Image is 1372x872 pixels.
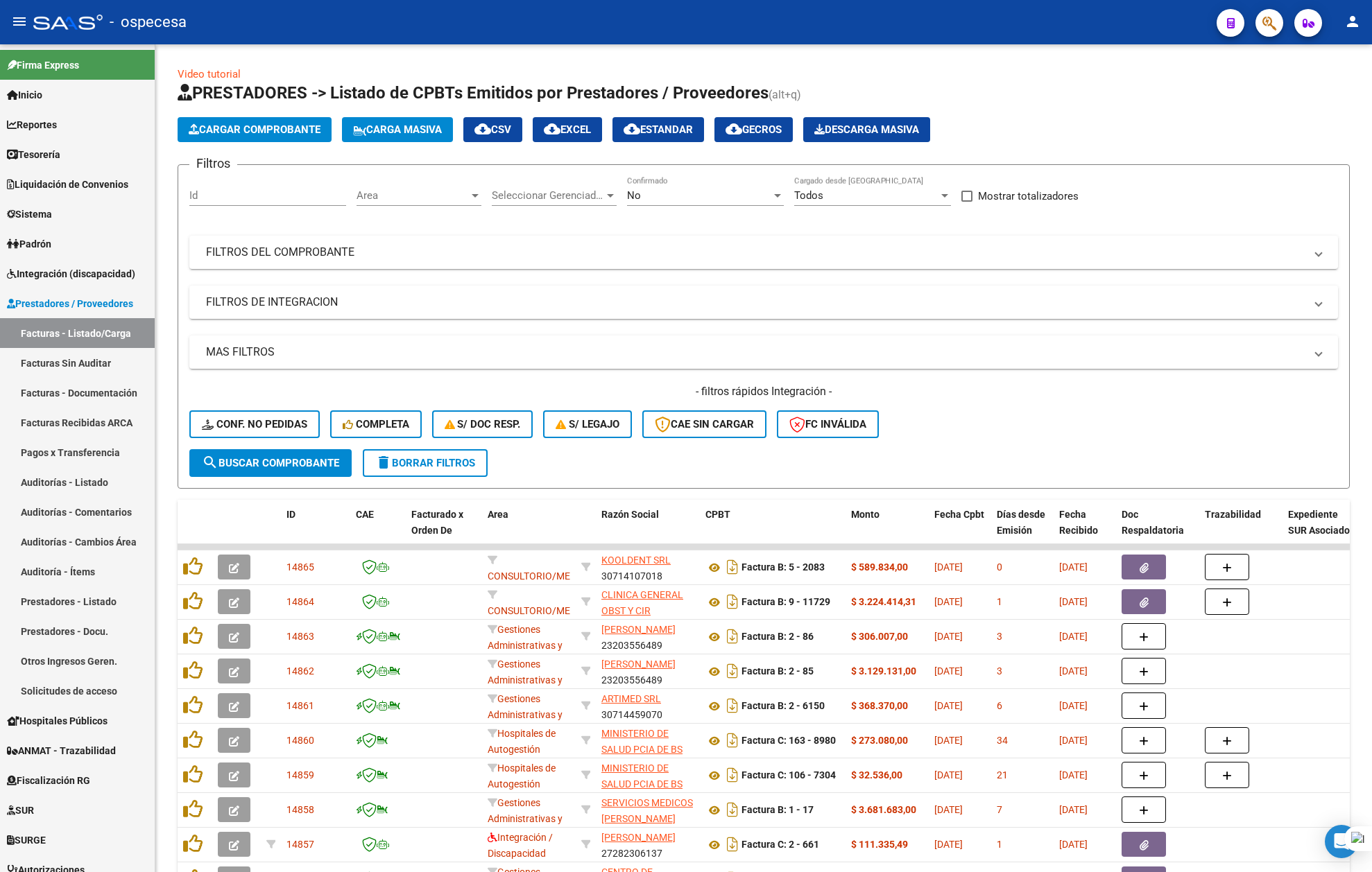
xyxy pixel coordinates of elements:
datatable-header-cell: Fecha Cpbt [929,500,991,561]
span: CLINICA GENERAL OBST Y CIR NUESTRA SE#ORA DE FATIMA SOC ANON [601,589,683,663]
span: Seleccionar Gerenciador [492,189,604,202]
span: Mostrar totalizadores [978,188,1079,204]
span: 14858 [286,804,314,815]
span: CAE SIN CARGAR [655,418,754,430]
button: Cargar Comprobante [178,117,332,142]
span: Gecros [726,123,782,136]
strong: $ 589.834,00 [851,561,908,573]
span: Doc Respaldatoria [1122,509,1184,536]
div: 27282306137 [601,830,694,859]
strong: $ 3.129.131,00 [851,665,916,677]
strong: Factura C: 2 - 661 [741,839,819,851]
datatable-header-cell: Trazabilidad [1199,500,1283,561]
i: Descargar documento [723,695,741,717]
a: Video tutorial [178,68,241,80]
span: ID [286,509,295,520]
span: 14860 [286,735,314,746]
mat-icon: delete [375,454,392,471]
span: [DATE] [934,700,963,711]
span: Razón Social [601,509,659,520]
span: [DATE] [1059,839,1088,850]
strong: $ 3.224.414,31 [851,596,916,607]
mat-icon: person [1344,13,1361,30]
datatable-header-cell: Fecha Recibido [1054,500,1116,561]
span: 7 [997,804,1002,815]
strong: Factura B: 2 - 86 [741,631,814,643]
div: 30626983398 [601,726,694,755]
span: Gestiones Administrativas y Otros [488,624,563,667]
mat-expansion-panel-header: MAS FILTROS [189,335,1338,369]
span: ARTIMED SRL [601,693,661,704]
mat-panel-title: FILTROS DEL COMPROBANTE [206,245,1305,260]
span: FC Inválida [789,418,866,430]
span: Inicio [7,87,42,103]
span: Monto [851,509,880,520]
button: CAE SIN CARGAR [642,410,766,438]
span: [PERSON_NAME] [601,624,676,635]
span: 3 [997,665,1002,677]
span: 6 [997,700,1002,711]
strong: Factura B: 9 - 11729 [741,597,830,608]
strong: $ 368.370,00 [851,700,908,711]
span: [DATE] [1059,665,1088,677]
datatable-header-cell: ID [281,500,350,561]
span: KOOLDENT SRL [601,555,671,566]
app-download-masive: Descarga masiva de comprobantes (adjuntos) [803,117,930,142]
span: [DATE] [934,735,963,746]
span: PRESTADORES -> Listado de CPBTs Emitidos por Prestadores / Proveedores [178,83,769,103]
span: [DATE] [934,769,963,781]
div: 30714459070 [601,691,694,720]
span: Borrar Filtros [375,457,475,469]
span: Hospitales Públicos [7,713,108,729]
span: (alt+q) [769,88,801,101]
span: Prestadores / Proveedores [7,296,133,311]
div: 30626983398 [601,760,694,790]
span: CSV [474,123,511,136]
span: 0 [997,561,1002,573]
span: [DATE] [934,596,963,607]
span: 1 [997,596,1002,607]
strong: Factura B: 1 - 17 [741,805,814,816]
span: 14864 [286,596,314,607]
i: Descargar documento [723,660,741,682]
span: CONSULTORIO/MEDICOS [488,555,598,582]
i: Descargar documento [723,833,741,855]
span: Hospitales de Autogestión [488,762,556,790]
span: 14861 [286,700,314,711]
span: Cargar Comprobante [189,123,320,136]
datatable-header-cell: Monto [846,500,929,561]
mat-panel-title: MAS FILTROS [206,345,1305,360]
span: SUR [7,803,34,818]
span: Fecha Recibido [1059,509,1098,536]
span: SURGE [7,832,46,848]
span: 3 [997,631,1002,642]
span: CAE [356,509,374,520]
i: Descargar documento [723,556,741,578]
span: Integración / Discapacidad [488,832,553,859]
span: Sistema [7,207,52,222]
button: S/ legajo [543,410,632,438]
button: S/ Doc Resp. [432,410,533,438]
span: Conf. no pedidas [202,418,307,430]
h3: Filtros [189,154,237,173]
span: Tesorería [7,147,60,162]
span: [PERSON_NAME] [601,659,676,670]
mat-expansion-panel-header: FILTROS DE INTEGRACION [189,286,1338,319]
i: Descargar documento [723,764,741,786]
span: ANMAT - Trazabilidad [7,743,116,758]
span: Reportes [7,117,57,132]
span: Area [488,509,508,520]
span: Facturado x Orden De [411,509,463,536]
span: Trazabilidad [1205,509,1261,520]
datatable-header-cell: Expediente SUR Asociado [1283,500,1359,561]
button: Carga Masiva [342,117,453,142]
strong: $ 273.080,00 [851,735,908,746]
button: Gecros [714,117,793,142]
span: MINISTERIO DE SALUD PCIA DE BS AS O. P. [601,762,683,805]
span: CPBT [705,509,730,520]
span: EXCEL [544,123,591,136]
div: 30718584767 [601,795,694,824]
button: Completa [330,410,422,438]
span: [DATE] [934,631,963,642]
span: 14865 [286,561,314,573]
